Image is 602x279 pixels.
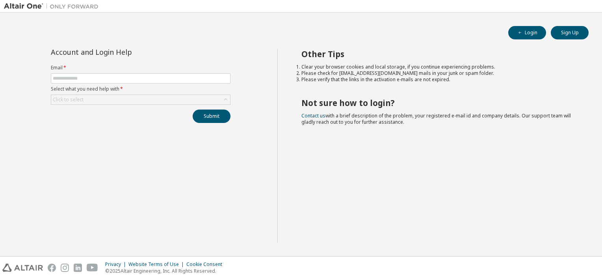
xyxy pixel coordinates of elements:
[4,2,102,10] img: Altair One
[105,261,128,268] div: Privacy
[186,261,227,268] div: Cookie Consent
[301,49,575,59] h2: Other Tips
[2,264,43,272] img: altair_logo.svg
[51,65,230,71] label: Email
[51,86,230,92] label: Select what you need help with
[301,112,571,125] span: with a brief description of the problem, your registered e-mail id and company details. Our suppo...
[61,264,69,272] img: instagram.svg
[53,97,84,103] div: Click to select
[301,98,575,108] h2: Not sure how to login?
[74,264,82,272] img: linkedin.svg
[301,112,325,119] a: Contact us
[51,95,230,104] div: Click to select
[301,70,575,76] li: Please check for [EMAIL_ADDRESS][DOMAIN_NAME] mails in your junk or spam folder.
[193,110,230,123] button: Submit
[301,64,575,70] li: Clear your browser cookies and local storage, if you continue experiencing problems.
[87,264,98,272] img: youtube.svg
[51,49,195,55] div: Account and Login Help
[48,264,56,272] img: facebook.svg
[301,76,575,83] li: Please verify that the links in the activation e-mails are not expired.
[105,268,227,274] p: © 2025 Altair Engineering, Inc. All Rights Reserved.
[551,26,589,39] button: Sign Up
[508,26,546,39] button: Login
[128,261,186,268] div: Website Terms of Use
